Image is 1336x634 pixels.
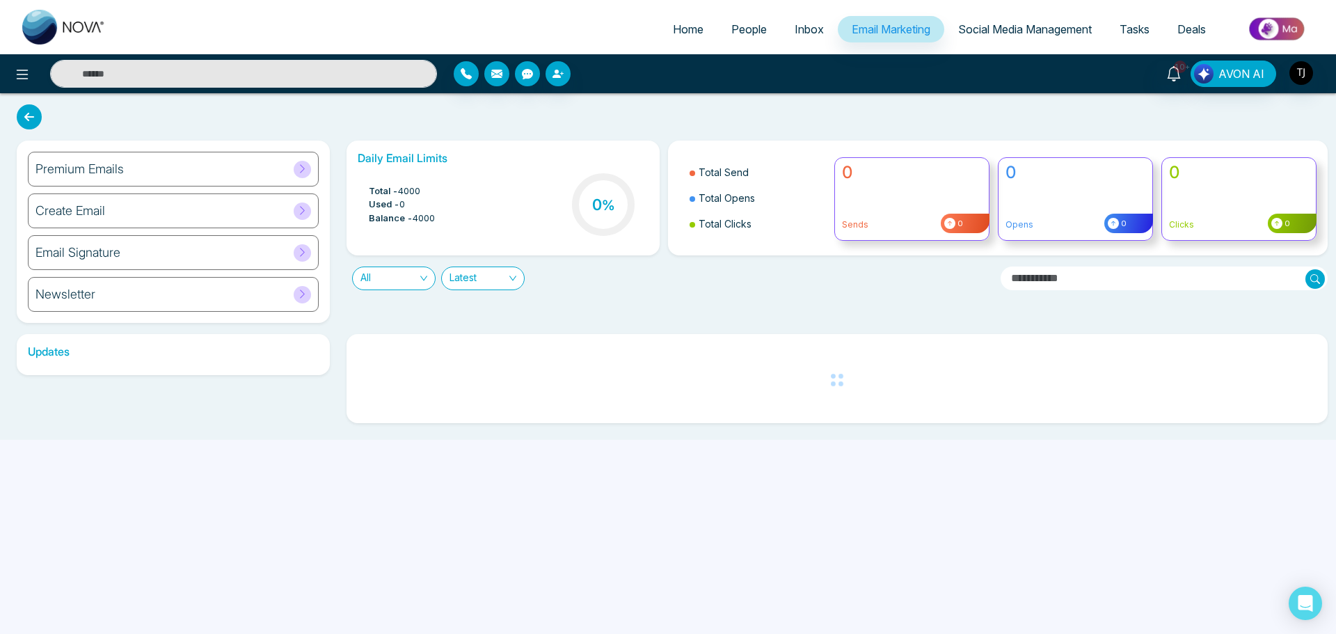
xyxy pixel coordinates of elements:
h6: Daily Email Limits [358,152,649,165]
span: AVON AI [1218,65,1264,82]
li: Total Send [690,159,826,185]
span: Deals [1177,22,1206,36]
img: Market-place.gif [1227,13,1328,45]
h6: Updates [17,345,330,358]
a: Inbox [781,16,838,42]
span: 10+ [1174,61,1186,73]
h3: 0 [592,196,615,214]
span: People [731,22,767,36]
h6: Email Signature [35,245,120,260]
h6: Create Email [35,203,105,219]
a: People [717,16,781,42]
a: Home [659,16,717,42]
span: 4000 [398,184,420,198]
span: Used - [369,198,399,212]
span: Balance - [369,212,413,225]
a: Email Marketing [838,16,944,42]
a: Social Media Management [944,16,1106,42]
li: Total Opens [690,185,826,211]
p: Sends [842,219,982,231]
h6: Premium Emails [35,161,124,177]
span: % [602,197,615,214]
p: Opens [1005,219,1145,231]
img: Lead Flow [1194,64,1214,84]
span: 0 [955,218,963,230]
span: 0 [399,198,405,212]
h4: 0 [1005,163,1145,183]
span: All [360,267,427,290]
div: Open Intercom Messenger [1289,587,1322,620]
a: 10+ [1157,61,1191,85]
a: Tasks [1106,16,1163,42]
p: Clicks [1169,219,1309,231]
span: 0 [1282,218,1290,230]
span: Inbox [795,22,824,36]
span: Social Media Management [958,22,1092,36]
span: Latest [450,267,516,290]
span: Total - [369,184,398,198]
span: 0 [1119,218,1127,230]
h4: 0 [1169,163,1309,183]
span: Email Marketing [852,22,930,36]
h4: 0 [842,163,982,183]
img: Nova CRM Logo [22,10,106,45]
span: 4000 [413,212,435,225]
span: Home [673,22,703,36]
button: AVON AI [1191,61,1276,87]
a: Deals [1163,16,1220,42]
h6: Newsletter [35,287,95,302]
li: Total Clicks [690,211,826,237]
img: User Avatar [1289,61,1313,85]
span: Tasks [1120,22,1150,36]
